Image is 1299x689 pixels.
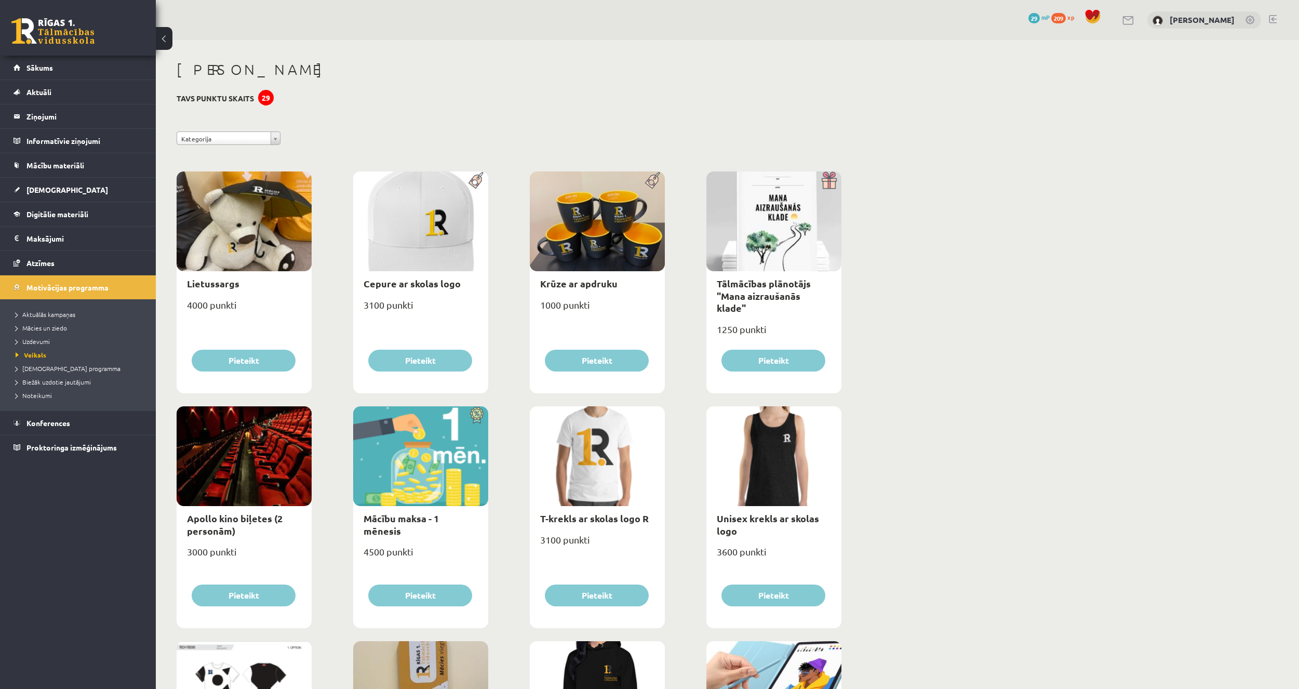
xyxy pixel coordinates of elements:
button: Pieteikt [192,350,296,372]
span: Veikals [16,351,46,359]
button: Pieteikt [721,350,825,372]
a: [DEMOGRAPHIC_DATA] programma [16,364,145,373]
div: 3000 punkti [177,543,312,569]
img: Dāvana ar pārsteigumu [818,171,841,189]
img: Populāra prece [641,171,665,189]
span: 29 [1028,13,1040,23]
legend: Maksājumi [26,227,143,250]
a: Veikals [16,350,145,360]
img: Populāra prece [465,171,488,189]
a: Ziņojumi [14,104,143,128]
span: 209 [1051,13,1066,23]
div: 4000 punkti [177,296,312,322]
a: Maksājumi [14,227,143,250]
a: 29 mP [1028,13,1050,21]
a: Kategorija [177,131,280,145]
span: [DEMOGRAPHIC_DATA] [26,185,108,194]
a: Aktuālās kampaņas [16,310,145,319]
div: 3100 punkti [353,296,488,322]
span: Atzīmes [26,258,55,268]
a: Motivācijas programma [14,275,143,299]
a: Krūze ar apdruku [540,277,618,289]
span: Uzdevumi [16,337,50,346]
a: [PERSON_NAME] [1170,15,1235,25]
div: 4500 punkti [353,543,488,569]
span: Sākums [26,63,53,72]
button: Pieteikt [545,585,649,606]
div: 1000 punkti [530,296,665,322]
div: 3600 punkti [706,543,841,569]
legend: Informatīvie ziņojumi [26,129,143,153]
div: 29 [258,90,274,105]
span: Noteikumi [16,391,52,400]
a: [DEMOGRAPHIC_DATA] [14,178,143,202]
a: Mācību maksa - 1 mēnesis [364,512,439,536]
a: Noteikumi [16,391,145,400]
img: Atlaide [465,406,488,424]
span: mP [1041,13,1050,21]
span: Konferences [26,418,70,428]
span: Mācību materiāli [26,161,84,170]
button: Pieteikt [721,585,825,606]
h1: [PERSON_NAME] [177,61,841,78]
a: 209 xp [1051,13,1079,21]
a: Cepure ar skolas logo [364,277,461,289]
span: xp [1067,13,1074,21]
span: Biežāk uzdotie jautājumi [16,378,91,386]
a: Proktoringa izmēģinājums [14,435,143,459]
a: Lietussargs [187,277,239,289]
button: Pieteikt [368,585,472,606]
span: Aktuālās kampaņas [16,310,75,319]
span: Proktoringa izmēģinājums [26,443,117,452]
a: Unisex krekls ar skolas logo [717,512,819,536]
button: Pieteikt [368,350,472,372]
a: Uzdevumi [16,337,145,346]
div: 3100 punkti [530,531,665,557]
img: Emīls Čeksters [1153,16,1163,26]
h3: Tavs punktu skaits [177,94,254,103]
a: Digitālie materiāli [14,202,143,226]
button: Pieteikt [545,350,649,372]
span: Mācies un ziedo [16,324,67,332]
legend: Ziņojumi [26,104,143,128]
a: Rīgas 1. Tālmācības vidusskola [11,18,95,44]
a: Sākums [14,56,143,79]
a: Apollo kino biļetes (2 personām) [187,512,283,536]
a: T-krekls ar skolas logo R [540,512,649,524]
span: [DEMOGRAPHIC_DATA] programma [16,364,120,373]
a: Mācies un ziedo [16,323,145,333]
span: Aktuāli [26,87,51,97]
button: Pieteikt [192,585,296,606]
a: Tālmācības plānotājs "Mana aizraušanās klade" [717,277,811,314]
a: Mācību materiāli [14,153,143,177]
a: Informatīvie ziņojumi [14,129,143,153]
a: Aktuāli [14,80,143,104]
a: Konferences [14,411,143,435]
span: Motivācijas programma [26,283,109,292]
a: Biežāk uzdotie jautājumi [16,377,145,387]
span: Digitālie materiāli [26,209,88,219]
a: Atzīmes [14,251,143,275]
span: Kategorija [181,132,266,145]
div: 1250 punkti [706,321,841,347]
